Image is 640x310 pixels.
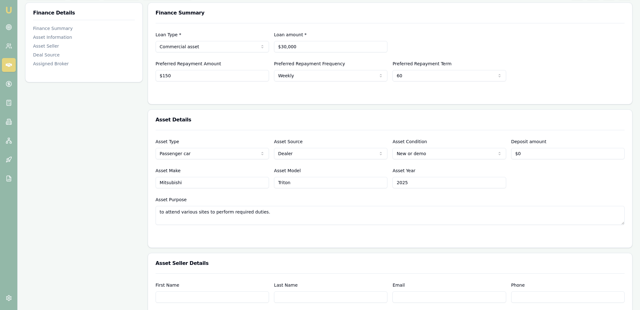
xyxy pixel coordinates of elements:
img: emu-icon-u.png [5,6,13,14]
input: $ [156,70,269,81]
label: Asset Make [156,168,181,173]
label: Asset Model [274,168,301,173]
h3: Finance Details [33,10,135,15]
label: Phone [511,283,525,288]
label: First Name [156,283,179,288]
h3: Finance Summary [156,10,625,15]
label: Loan amount * [274,32,307,37]
div: Finance Summary [33,25,135,32]
textarea: to attend various sites to perform required duties. [156,206,625,225]
label: Asset Type [156,139,179,144]
label: Deposit amount [511,139,546,144]
div: Asset Seller [33,43,135,49]
label: Asset Purpose [156,197,187,202]
div: Deal Source [33,52,135,58]
h3: Asset Details [156,117,625,122]
label: Last Name [274,283,298,288]
label: Asset Condition [392,139,427,144]
input: $ [511,148,625,159]
label: Preferred Repayment Frequency [274,61,345,66]
div: Assigned Broker [33,61,135,67]
label: Email [392,283,405,288]
label: Preferred Repayment Term [392,61,451,66]
label: Preferred Repayment Amount [156,61,221,66]
label: Asset Year [392,168,415,173]
input: $ [274,41,387,52]
label: Asset Source [274,139,303,144]
h3: Asset Seller Details [156,261,625,266]
div: Asset Information [33,34,135,40]
label: Loan Type * [156,32,181,37]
